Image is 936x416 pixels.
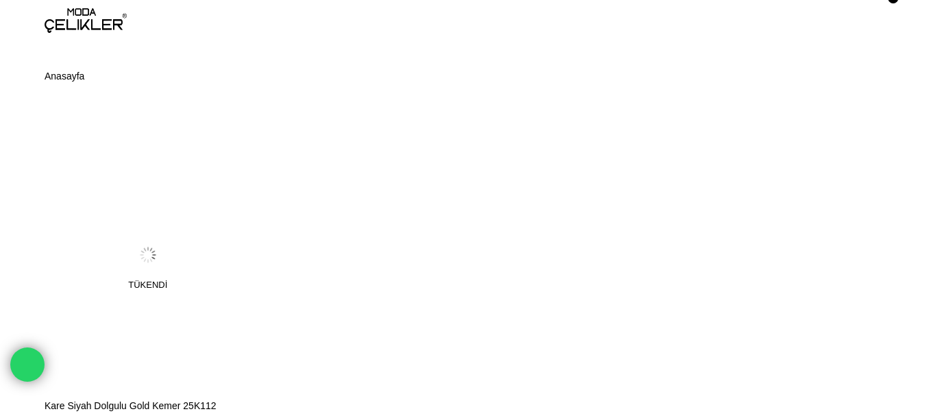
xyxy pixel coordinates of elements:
img: logo [45,8,127,33]
span: Tükendi [79,271,217,299]
li: > [45,41,84,111]
a: Anasayfa [45,41,84,111]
